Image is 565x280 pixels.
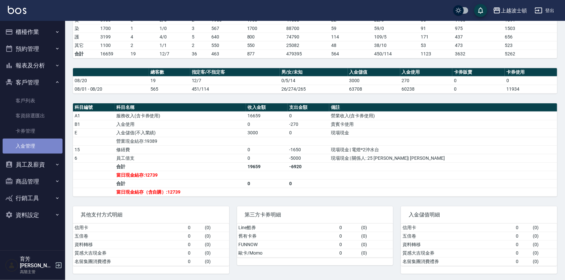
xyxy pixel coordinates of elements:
td: 114 [330,33,373,41]
td: ( 0 ) [360,224,393,232]
td: 資料轉移 [401,240,514,249]
td: 25082 [285,41,330,50]
td: 0 [515,240,531,249]
button: 員工及薪資 [3,156,63,173]
td: 88700 [285,24,330,33]
th: 科目名稱 [115,103,246,112]
td: 入金儲值(不入業績) [115,128,246,137]
td: 3000 [246,128,288,137]
th: 支出金額 [288,103,329,112]
td: 現場現金 | 關係人: 25 [PERSON_NAME]| [PERSON_NAME] [329,154,557,162]
td: 0 [452,76,505,85]
td: 19 [149,76,190,85]
td: 11934 [505,85,557,93]
td: 640 [210,33,245,41]
td: 74790 [285,33,330,41]
td: 36 [190,50,210,58]
td: 護 [73,33,99,41]
td: 服務收入(含卡券使用) [115,111,246,120]
td: 171 [419,33,454,41]
td: 479395 [285,50,330,58]
td: 38 / 10 [373,41,419,50]
a: 客戶列表 [3,93,63,108]
td: 59 / 0 [373,24,419,33]
td: 2 [129,41,158,50]
table: a dense table [237,224,393,258]
td: 550 [246,41,285,50]
button: save [474,4,487,17]
button: 櫃檯作業 [3,23,63,40]
td: 營業收入(含卡券使用) [329,111,557,120]
td: 名留集團消費禮券 [73,257,186,266]
td: 1 [129,24,158,33]
span: 入金儲值明細 [409,212,549,218]
button: 登出 [532,5,557,17]
td: 營業現金結存:19389 [115,137,246,145]
td: 信用卡 [401,224,514,232]
th: 入金使用 [400,68,453,77]
td: 名留集團消費禮券 [401,257,514,266]
button: 行銷工具 [3,190,63,207]
th: 收入金額 [246,103,288,112]
td: 109 / 5 [373,33,419,41]
td: 0 [505,76,557,85]
table: a dense table [73,68,557,94]
img: Logo [8,6,26,14]
td: 60238 [400,85,453,93]
td: 1 / 1 [158,41,190,50]
td: ( 0 ) [531,240,557,249]
td: 3000 [348,76,400,85]
td: 合計 [115,162,246,171]
table: a dense table [401,224,557,266]
td: Line酷券 [237,224,338,232]
td: 12/7 [158,50,190,58]
td: 0 [338,249,360,257]
td: 19 [129,50,158,58]
td: A1 [73,111,115,120]
td: 2 [190,41,210,50]
a: 卡券管理 [3,124,63,139]
td: FUNNOW [237,240,338,249]
td: 450/114 [373,50,419,58]
td: 975 [453,24,503,33]
td: 五倍卷 [73,232,186,240]
td: 染 [73,24,99,33]
td: 437 [453,33,503,41]
td: 4 / 0 [158,33,190,41]
td: -5000 [288,154,329,162]
th: 卡券使用 [505,68,557,77]
td: 其它 [73,41,99,50]
th: 指定客/不指定客 [190,68,280,77]
th: 男/女/未知 [280,68,348,77]
td: 1100 [99,41,129,50]
td: 0 [338,240,360,249]
td: ( 0 ) [531,257,557,266]
td: 貴賓卡使用 [329,120,557,128]
td: 0 [515,224,531,232]
td: 5 [190,33,210,41]
td: ( 0 ) [531,224,557,232]
td: -1650 [288,145,329,154]
th: 卡券販賣 [452,68,505,77]
td: 63708 [348,85,400,93]
td: 0 [246,179,288,188]
td: 0 [186,257,203,266]
td: ( 0 ) [203,224,229,232]
td: 0 [515,232,531,240]
td: 6 [73,154,115,162]
td: ( 0 ) [203,232,229,240]
td: 修繕費 [115,145,246,154]
table: a dense table [73,103,557,197]
td: 0 [186,249,203,257]
td: 3 [190,24,210,33]
td: 15 [73,145,115,154]
td: 4 [129,33,158,41]
button: 商品管理 [3,173,63,190]
td: 91 [419,24,454,33]
td: 523 [503,41,557,50]
td: ( 0 ) [531,232,557,240]
button: 報表及分析 [3,57,63,74]
td: 16659 [246,111,288,120]
td: 0 [288,111,329,120]
td: 1700 [246,24,285,33]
